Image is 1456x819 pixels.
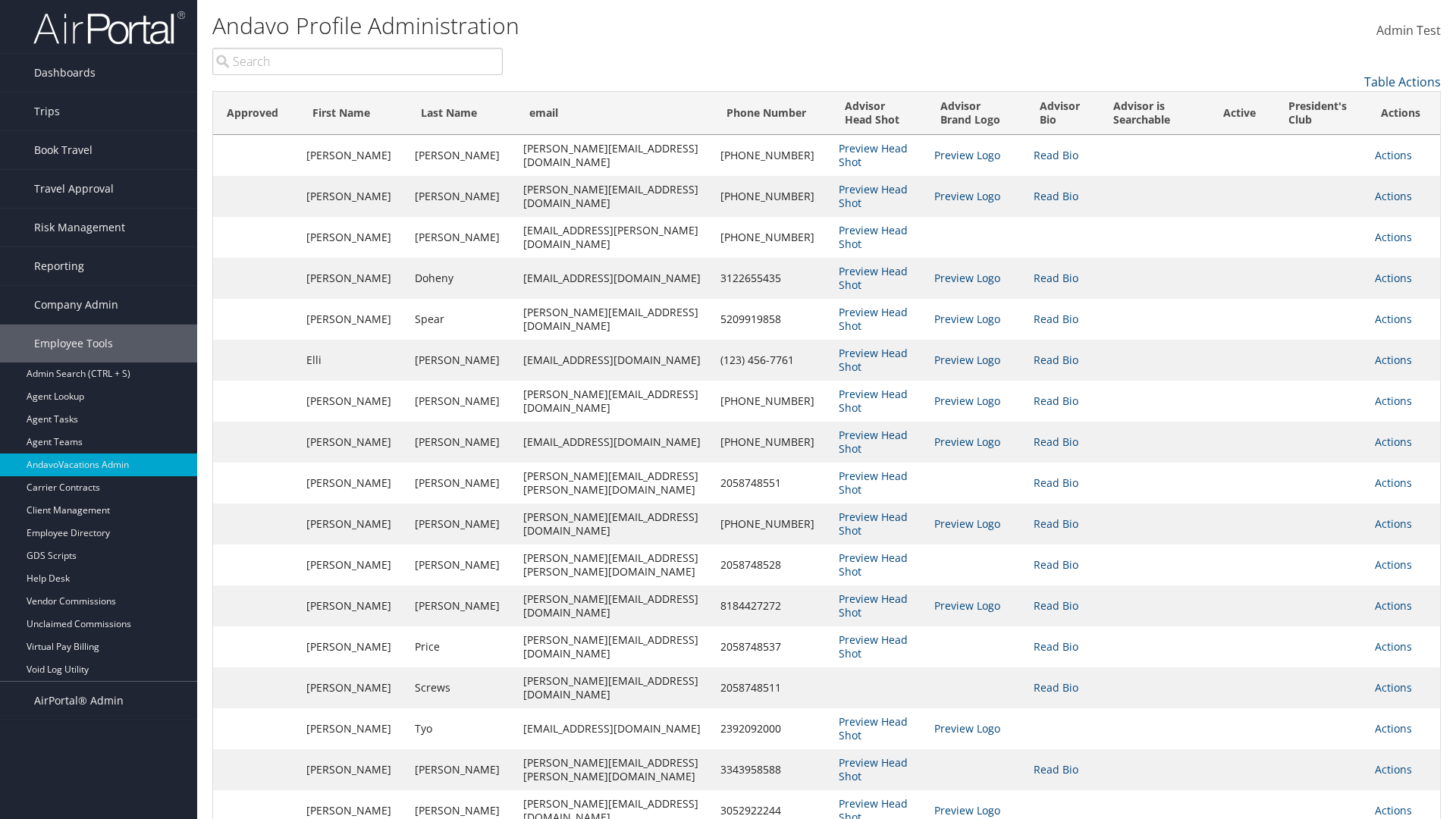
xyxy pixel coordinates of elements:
td: [PERSON_NAME][EMAIL_ADDRESS][PERSON_NAME][DOMAIN_NAME] [516,749,712,790]
a: Admin Test [1376,8,1441,55]
td: [PERSON_NAME] [407,749,516,790]
td: [PERSON_NAME] [299,544,407,585]
a: Preview Head Shot [839,182,908,210]
td: [PERSON_NAME] [299,176,407,217]
th: email: activate to sort column ascending [516,92,712,135]
td: [PERSON_NAME][EMAIL_ADDRESS][DOMAIN_NAME] [516,176,712,217]
td: [EMAIL_ADDRESS][DOMAIN_NAME] [516,708,712,749]
a: Preview Head Shot [839,632,908,661]
a: Actions [1375,394,1412,408]
a: Actions [1375,230,1412,244]
a: Read Bio [1034,271,1078,285]
img: airportal-logo.png [33,10,185,45]
td: [PERSON_NAME] [299,749,407,790]
a: Actions [1375,312,1412,326]
td: Spear [407,299,516,340]
td: [PERSON_NAME] [299,422,407,463]
th: First Name: activate to sort column ascending [299,92,407,135]
td: Price [407,626,516,667]
td: [PERSON_NAME] [299,135,407,176]
th: Advisor Bio: activate to sort column ascending [1026,92,1100,135]
td: 5209919858 [713,299,831,340]
td: 2058748537 [713,626,831,667]
a: Preview Logo [934,271,1000,285]
a: Read Bio [1034,312,1078,326]
a: Preview Head Shot [839,305,908,333]
td: [PERSON_NAME] [407,176,516,217]
td: 8184427272 [713,585,831,626]
td: [PERSON_NAME] [299,299,407,340]
a: Preview Logo [934,598,1000,613]
a: Read Bio [1034,557,1078,572]
td: [PHONE_NUMBER] [713,135,831,176]
td: [PERSON_NAME][EMAIL_ADDRESS][PERSON_NAME][DOMAIN_NAME] [516,544,712,585]
td: [PERSON_NAME] [407,381,516,422]
a: Preview Head Shot [839,223,908,251]
a: Actions [1375,557,1412,572]
td: [PERSON_NAME] [299,217,407,258]
a: Actions [1375,475,1412,490]
td: Screws [407,667,516,708]
td: [PHONE_NUMBER] [713,217,831,258]
a: Preview Head Shot [839,387,908,415]
td: [PERSON_NAME] [407,135,516,176]
a: Preview Head Shot [839,510,908,538]
a: Actions [1375,680,1412,695]
input: Search [212,48,503,75]
a: Preview Logo [934,189,1000,203]
td: 2058748551 [713,463,831,504]
a: Read Bio [1034,680,1078,695]
a: Preview Head Shot [839,714,908,742]
td: [PERSON_NAME] [299,585,407,626]
a: Preview Logo [934,148,1000,162]
td: 2058748511 [713,667,831,708]
td: [PERSON_NAME][EMAIL_ADDRESS][DOMAIN_NAME] [516,381,712,422]
td: Doheny [407,258,516,299]
th: President's Club: activate to sort column ascending [1275,92,1368,135]
td: 3343958588 [713,749,831,790]
td: [PERSON_NAME] [407,422,516,463]
a: Preview Logo [934,721,1000,736]
td: [PERSON_NAME] [299,258,407,299]
a: Preview Head Shot [839,755,908,783]
a: Preview Logo [934,353,1000,367]
th: Phone Number: activate to sort column ascending [713,92,831,135]
a: Read Bio [1034,189,1078,203]
span: Book Travel [34,131,93,169]
a: Preview Head Shot [839,469,908,497]
a: Preview Logo [934,435,1000,449]
td: [PHONE_NUMBER] [713,422,831,463]
a: Preview Head Shot [839,141,908,169]
a: Preview Logo [934,312,1000,326]
span: AirPortal® Admin [34,682,124,720]
a: Actions [1375,353,1412,367]
td: [PERSON_NAME] [299,626,407,667]
a: Preview Logo [934,516,1000,531]
a: Read Bio [1034,762,1078,777]
td: [PERSON_NAME][EMAIL_ADDRESS][DOMAIN_NAME] [516,299,712,340]
span: Dashboards [34,54,96,92]
span: Trips [34,93,60,130]
td: 3122655435 [713,258,831,299]
td: [PHONE_NUMBER] [713,176,831,217]
td: [PERSON_NAME] [299,667,407,708]
a: Actions [1375,803,1412,817]
td: [PERSON_NAME] [407,504,516,544]
td: [PERSON_NAME] [299,463,407,504]
a: Read Bio [1034,394,1078,408]
td: [PERSON_NAME] [407,585,516,626]
th: Active: activate to sort column ascending [1210,92,1275,135]
a: Read Bio [1034,148,1078,162]
td: [PERSON_NAME] [407,544,516,585]
a: Read Bio [1034,598,1078,613]
a: Actions [1375,189,1412,203]
a: Actions [1375,516,1412,531]
a: Preview Head Shot [839,428,908,456]
a: Table Actions [1364,74,1441,90]
span: Admin Test [1376,22,1441,39]
td: [EMAIL_ADDRESS][DOMAIN_NAME] [516,340,712,381]
a: Preview Head Shot [839,346,908,374]
td: [EMAIL_ADDRESS][DOMAIN_NAME] [516,422,712,463]
span: Company Admin [34,286,118,324]
span: Employee Tools [34,325,113,362]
